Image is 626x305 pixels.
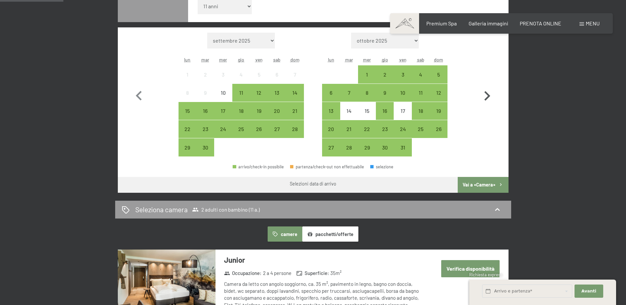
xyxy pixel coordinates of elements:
[370,165,393,169] div: selezione
[322,120,340,138] div: Mon Oct 20 2025
[358,102,376,120] div: arrivo/check-in non effettuabile
[376,138,394,156] div: Thu Oct 30 2025
[469,20,508,26] a: Galleria immagini
[394,84,412,102] div: Fri Oct 10 2025
[430,120,447,138] div: arrivo/check-in possibile
[322,84,340,102] div: arrivo/check-in possibile
[214,102,232,120] div: arrivo/check-in possibile
[412,65,430,83] div: Sat Oct 04 2025
[232,65,250,83] div: Thu Sep 04 2025
[520,20,561,26] span: PRENOTA ONLINE
[345,57,353,62] abbr: martedì
[376,102,394,120] div: Thu Oct 16 2025
[179,120,196,138] div: arrivo/check-in possibile
[358,120,376,138] div: arrivo/check-in possibile
[394,84,412,102] div: arrivo/check-in possibile
[430,65,447,83] div: arrivo/check-in possibile
[273,57,280,62] abbr: sabato
[394,72,411,88] div: 3
[286,102,304,120] div: arrivo/check-in possibile
[412,102,430,120] div: arrivo/check-in possibile
[268,84,286,102] div: Sat Sep 13 2025
[359,145,375,161] div: 29
[340,120,358,138] div: Tue Oct 21 2025
[286,84,304,102] div: arrivo/check-in possibile
[269,108,285,125] div: 20
[377,90,393,107] div: 9
[215,72,231,88] div: 3
[377,145,393,161] div: 30
[179,84,196,102] div: arrivo/check-in non effettuabile
[232,120,250,138] div: Thu Sep 25 2025
[430,65,447,83] div: Sun Oct 05 2025
[322,84,340,102] div: Mon Oct 06 2025
[341,90,357,107] div: 7
[286,65,304,83] div: arrivo/check-in non effettuabile
[394,120,412,138] div: arrivo/check-in possibile
[268,65,286,83] div: Sat Sep 06 2025
[269,126,285,143] div: 27
[286,102,304,120] div: Sun Sep 21 2025
[214,65,232,83] div: arrivo/check-in non effettuabile
[377,72,393,88] div: 2
[233,72,249,88] div: 4
[296,270,329,277] strong: Superficie :
[250,65,268,83] div: Fri Sep 05 2025
[196,120,214,138] div: arrivo/check-in possibile
[441,260,500,277] button: Verifica disponibilità
[394,126,411,143] div: 24
[268,84,286,102] div: arrivo/check-in possibile
[322,138,340,156] div: arrivo/check-in possibile
[458,177,508,193] button: Vai a «Camera»
[214,84,232,102] div: Wed Sep 10 2025
[430,84,447,102] div: Sun Oct 12 2025
[268,226,302,242] button: camere
[322,138,340,156] div: Mon Oct 27 2025
[322,102,340,120] div: Mon Oct 13 2025
[382,57,388,62] abbr: giovedì
[286,90,303,107] div: 14
[340,84,358,102] div: arrivo/check-in possibile
[286,120,304,138] div: Sun Sep 28 2025
[412,108,429,125] div: 18
[359,126,375,143] div: 22
[215,108,231,125] div: 17
[323,108,339,125] div: 13
[322,102,340,120] div: arrivo/check-in possibile
[286,84,304,102] div: Sun Sep 14 2025
[179,65,196,83] div: arrivo/check-in non effettuabile
[341,145,357,161] div: 28
[323,126,339,143] div: 20
[340,102,358,120] div: Tue Oct 14 2025
[268,120,286,138] div: Sat Sep 27 2025
[376,120,394,138] div: arrivo/check-in possibile
[250,84,268,102] div: arrivo/check-in possibile
[232,84,250,102] div: Thu Sep 11 2025
[359,72,375,88] div: 1
[322,120,340,138] div: arrivo/check-in possibile
[286,126,303,143] div: 28
[412,65,430,83] div: arrivo/check-in possibile
[340,138,358,156] div: Tue Oct 28 2025
[430,120,447,138] div: Sun Oct 26 2025
[290,165,364,169] div: partenza/check-out non effettuabile
[196,102,214,120] div: arrivo/check-in possibile
[430,84,447,102] div: arrivo/check-in possibile
[268,102,286,120] div: Sat Sep 20 2025
[394,102,412,120] div: arrivo/check-in non effettuabile
[341,108,357,125] div: 14
[341,126,357,143] div: 21
[286,108,303,125] div: 21
[197,108,214,125] div: 16
[251,126,267,143] div: 26
[233,165,284,169] div: arrivo/check-in possibile
[196,65,214,83] div: arrivo/check-in non effettuabile
[430,90,447,107] div: 12
[196,120,214,138] div: Tue Sep 23 2025
[290,57,300,62] abbr: domenica
[412,120,430,138] div: Sat Oct 25 2025
[269,72,285,88] div: 6
[250,102,268,120] div: Fri Sep 19 2025
[358,65,376,83] div: arrivo/check-in possibile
